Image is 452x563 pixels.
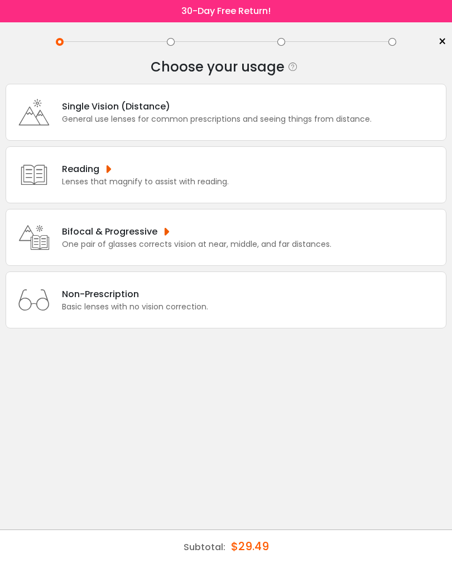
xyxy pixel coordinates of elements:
span: × [438,34,446,50]
div: Bifocal & Progressive [62,225,331,238]
div: Reading [62,162,229,176]
div: Choose your usage [151,56,285,78]
div: One pair of glasses corrects vision at near, middle, and far distances. [62,238,331,250]
a: × [430,34,446,50]
div: General use lenses for common prescriptions and seeing things from distance. [62,113,372,125]
div: Non-Prescription [62,287,208,301]
div: Single Vision (Distance) [62,99,372,113]
div: $29.49 [231,530,269,562]
div: Lenses that magnify to assist with reading. [62,176,229,188]
div: Basic lenses with no vision correction. [62,301,208,313]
